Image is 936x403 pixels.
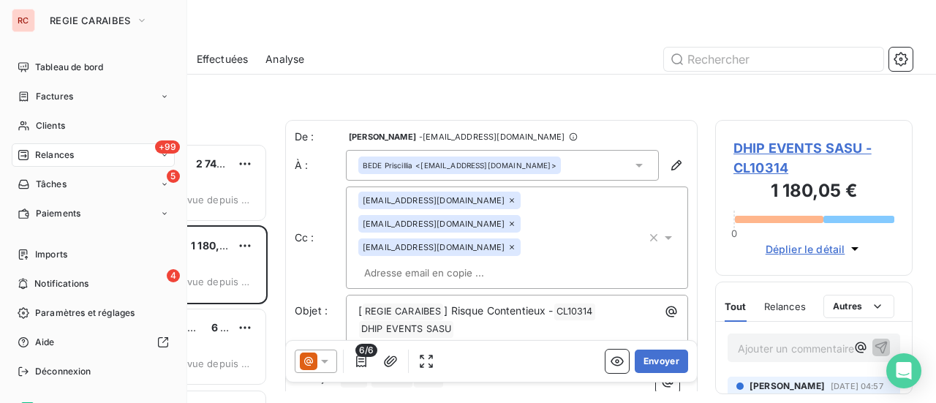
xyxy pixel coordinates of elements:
[197,52,249,67] span: Effectuées
[34,277,88,290] span: Notifications
[359,321,453,338] span: DHIP EVENTS SASU
[35,336,55,349] span: Aide
[766,241,845,257] span: Déplier le détail
[444,304,553,317] span: ] Risque Contentieux -
[725,301,747,312] span: Tout
[355,344,377,357] span: 6/6
[50,15,130,26] span: REGIE CARAIBES
[363,196,505,205] span: [EMAIL_ADDRESS][DOMAIN_NAME]
[303,372,340,384] span: Bonjour
[349,132,416,141] span: [PERSON_NAME]
[171,194,254,206] span: prévue depuis 907 jours
[635,350,688,373] button: Envoyer
[171,276,254,287] span: prévue depuis 841 jours
[363,219,505,228] span: [EMAIL_ADDRESS][DOMAIN_NAME]
[419,132,565,141] span: - [EMAIL_ADDRESS][DOMAIN_NAME]
[36,119,65,132] span: Clients
[363,304,443,320] span: REGIE CARAIBES
[211,321,265,334] span: 6 055,10 €
[35,365,91,378] span: Déconnexion
[35,306,135,320] span: Paramètres et réglages
[167,170,180,183] span: 5
[196,157,251,170] span: 2 749,85 €
[265,52,304,67] span: Analyse
[733,178,894,207] h3: 1 180,05 €
[358,262,527,284] input: Adresse email en copie ...
[191,239,243,252] span: 1 180,05 €
[12,9,35,32] div: RC
[295,158,346,173] label: À :
[731,227,737,239] span: 0
[358,304,362,317] span: [
[36,207,80,220] span: Paiements
[764,301,806,312] span: Relances
[363,243,505,252] span: [EMAIL_ADDRESS][DOMAIN_NAME]
[664,48,883,71] input: Rechercher
[761,241,867,257] button: Déplier le détail
[823,295,894,318] button: Autres
[831,382,883,391] span: [DATE] 04:57
[167,269,180,282] span: 4
[12,331,175,354] a: Aide
[295,304,328,317] span: Objet :
[36,178,67,191] span: Tâches
[363,160,412,170] span: BEDE Priscillia
[35,148,74,162] span: Relances
[750,380,825,393] span: [PERSON_NAME]
[155,140,180,154] span: +99
[886,353,921,388] div: Open Intercom Messenger
[554,304,595,320] span: CL10314
[363,160,556,170] div: <[EMAIL_ADDRESS][DOMAIN_NAME]>
[36,90,73,103] span: Factures
[35,61,103,74] span: Tableau de bord
[171,358,254,369] span: prévue depuis 813 jours
[35,248,67,261] span: Imports
[733,138,894,178] span: DHIP EVENTS SASU - CL10314
[295,230,346,245] label: Cc :
[295,129,346,144] span: De :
